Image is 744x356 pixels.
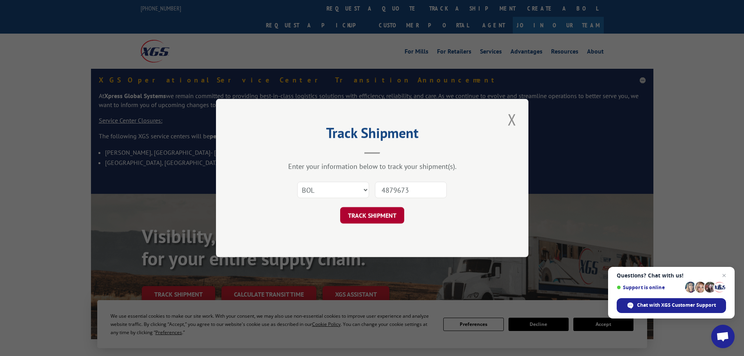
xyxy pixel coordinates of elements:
[255,127,489,142] h2: Track Shipment
[617,272,726,279] span: Questions? Chat with us!
[375,182,447,198] input: Number(s)
[711,325,735,348] a: Open chat
[340,207,404,224] button: TRACK SHIPMENT
[255,162,489,171] div: Enter your information below to track your shipment(s).
[637,302,716,309] span: Chat with XGS Customer Support
[617,284,682,290] span: Support is online
[505,109,519,130] button: Close modal
[617,298,726,313] span: Chat with XGS Customer Support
